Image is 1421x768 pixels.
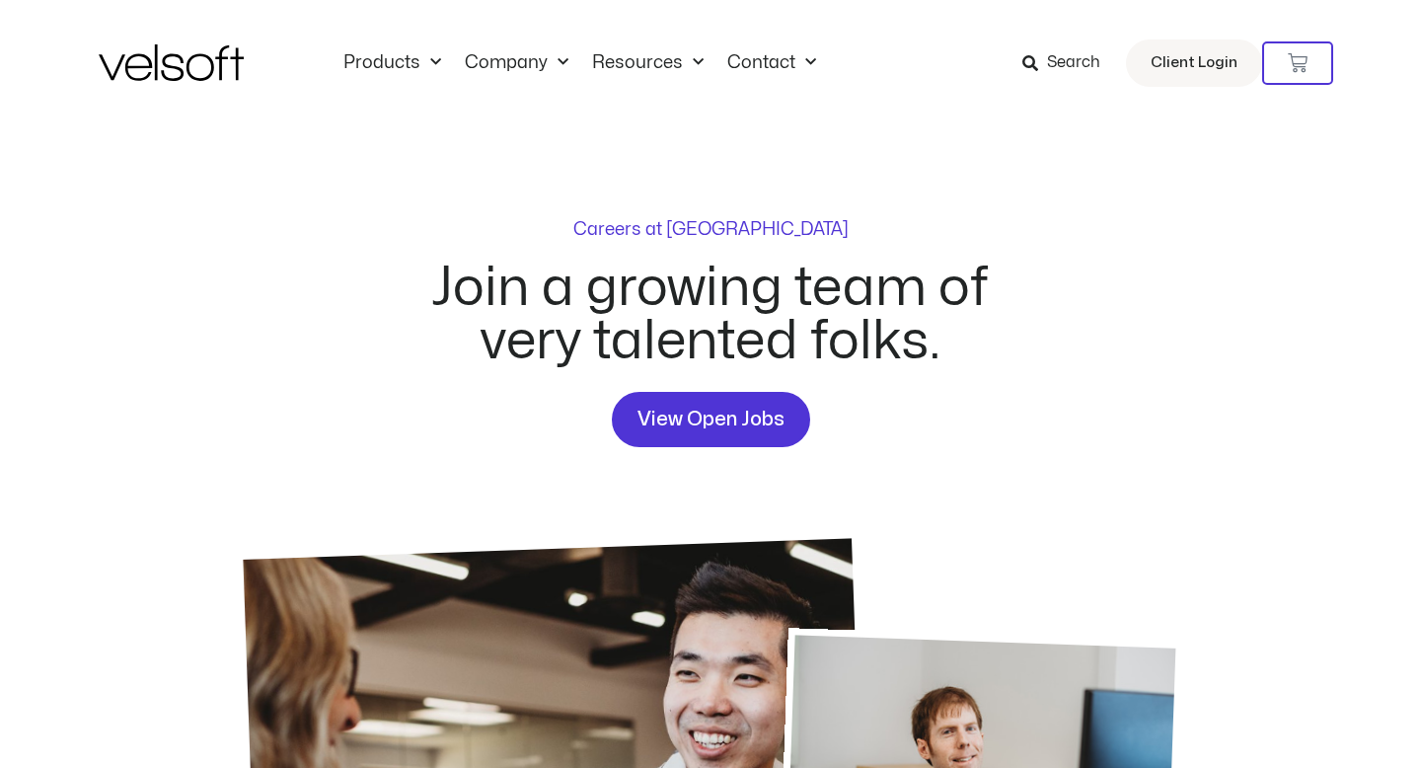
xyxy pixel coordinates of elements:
span: Search [1047,50,1100,76]
a: Client Login [1126,39,1262,87]
span: View Open Jobs [637,404,785,435]
a: Search [1022,46,1114,80]
a: ResourcesMenu Toggle [580,52,715,74]
img: Velsoft Training Materials [99,44,244,81]
a: View Open Jobs [612,392,810,447]
p: Careers at [GEOGRAPHIC_DATA] [573,221,849,239]
span: Client Login [1151,50,1237,76]
a: ContactMenu Toggle [715,52,828,74]
nav: Menu [332,52,828,74]
a: ProductsMenu Toggle [332,52,453,74]
a: CompanyMenu Toggle [453,52,580,74]
h2: Join a growing team of very talented folks. [409,262,1012,368]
